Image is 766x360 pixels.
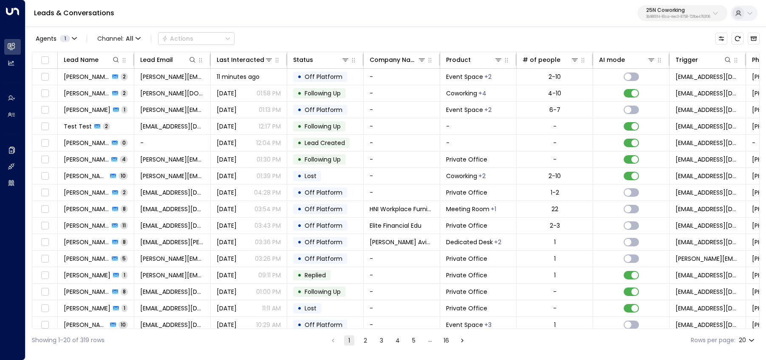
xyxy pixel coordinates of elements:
div: 2-10 [548,172,561,180]
div: - [553,139,557,147]
span: Toggle select row [40,171,50,181]
span: Ed Cross [64,221,109,230]
div: Lead Email [140,55,173,65]
div: • [297,185,302,200]
button: Go to page 2 [360,335,370,346]
div: Company Name [370,55,426,65]
div: • [297,301,302,315]
div: # of people [523,55,560,65]
p: 03:26 PM [255,254,281,263]
span: 11 [120,222,128,229]
span: All [126,35,133,42]
span: Agents [36,36,57,42]
div: • [297,86,302,100]
td: - [364,151,440,167]
div: Company Name [370,55,418,65]
span: Toggle select row [40,320,50,330]
button: Go to page 3 [376,335,387,346]
button: Agents1 [32,33,80,45]
span: 8 [121,288,128,295]
span: Off Platform [305,73,342,81]
span: russ.sher@comcast.net [676,254,740,263]
div: Meeting Room,Meeting Room / Event Space [484,106,492,114]
span: Following Up [305,155,341,164]
div: Product [446,55,503,65]
span: Toggle select row [40,72,50,82]
span: noreply@notifications.hubspot.com [676,238,740,246]
td: - [364,69,440,85]
span: Sean Grim [64,139,109,147]
span: Refresh [732,33,743,45]
span: Toggle select row [40,220,50,231]
span: noreply@notifications.hubspot.com [676,221,740,230]
span: 0 [120,139,128,146]
span: Event Space [446,73,483,81]
div: Status [293,55,313,65]
button: Channel:All [94,33,144,45]
div: Meeting Room,Meeting Room / Event Space,Private Office [484,321,492,329]
div: 1 [554,254,556,263]
p: 01:13 PM [259,106,281,114]
div: • [297,318,302,332]
span: Off Platform [305,321,342,329]
span: Sep 22, 2025 [217,254,237,263]
span: HNI Workplace Furnishings [370,205,434,213]
span: Following Up [305,287,341,296]
div: Dedicated Desk,Event Venue,Meeting Room,Private Office [478,89,486,98]
p: 01:00 PM [256,287,281,296]
div: Meeting Room,Meeting Room / Event Space [484,73,492,81]
span: 1 [122,106,127,113]
span: Coworking [446,172,477,180]
p: 03:43 PM [254,221,281,230]
span: Following Up [305,89,341,98]
div: Status [293,55,350,65]
span: Private Office [446,271,487,279]
span: Russ Sher [64,254,109,263]
button: Customize [715,33,727,45]
td: - [134,135,211,151]
p: 3b9800f4-81ca-4ec0-8758-72fbe4763f36 [646,15,710,19]
a: Leads & Conversations [34,8,114,18]
span: Toggle select row [40,254,50,264]
span: Off Platform [305,238,342,246]
p: 01:39 PM [257,172,281,180]
p: 12:17 PM [259,122,281,131]
span: Sep 22, 2025 [217,238,237,246]
span: Allison Fox [64,89,110,98]
span: Off Platform [305,205,342,213]
span: Sep 22, 2025 [217,221,237,230]
span: noreply@notifications.hubspot.com [676,321,740,329]
button: Archived Leads [748,33,760,45]
span: Off Platform [305,221,342,230]
span: Toggle select row [40,88,50,99]
span: Russ Sher [64,271,110,279]
div: Last Interacted [217,55,273,65]
span: Private Office [446,304,487,313]
button: Go to page 16 [441,335,451,346]
span: Event Space [446,321,483,329]
span: 8 [121,205,128,212]
button: Go to next page [457,335,467,346]
span: Sep 22, 2025 [217,304,237,313]
div: Trigger [676,55,732,65]
span: noreply@notifications.hubspot.com [676,122,740,131]
div: - [553,155,557,164]
span: Toggle select all [40,55,50,66]
span: Private Office [446,188,487,197]
td: - [364,184,440,201]
div: AI mode [599,55,656,65]
div: 2-10 [548,73,561,81]
span: 1 [122,271,127,279]
span: Sep 23, 2025 [217,188,237,197]
td: - [440,118,517,134]
div: • [297,119,302,134]
span: Following Up [305,122,341,131]
div: 1 [554,321,556,329]
td: - [440,135,517,151]
div: Actions [162,35,193,42]
span: Sep 26, 2025 [217,106,237,114]
span: 4 [120,156,128,163]
span: Private Office [446,287,487,296]
div: Trigger [676,55,698,65]
span: sean.t.grim@medtronic.com [140,106,204,114]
